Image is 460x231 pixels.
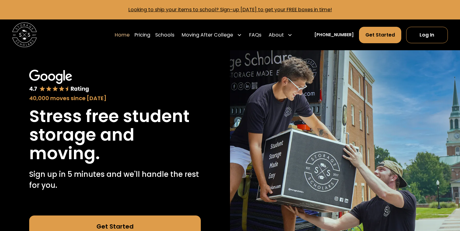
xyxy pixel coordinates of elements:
[128,6,332,13] a: Looking to ship your items to school? Sign-up [DATE] to get your FREE boxes in time!
[359,27,401,43] a: Get Started
[406,27,448,43] a: Log In
[155,26,174,44] a: Schools
[266,26,295,44] div: About
[29,94,201,102] div: 40,000 moves since [DATE]
[179,26,244,44] div: Moving After College
[134,26,150,44] a: Pricing
[249,26,261,44] a: FAQs
[29,169,201,191] p: Sign up in 5 minutes and we'll handle the rest for you.
[182,31,233,39] div: Moving After College
[29,107,201,163] h1: Stress free student storage and moving.
[29,70,89,93] img: Google 4.7 star rating
[269,31,284,39] div: About
[12,23,37,47] a: home
[12,23,37,47] img: Storage Scholars main logo
[115,26,130,44] a: Home
[314,32,354,38] a: [PHONE_NUMBER]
